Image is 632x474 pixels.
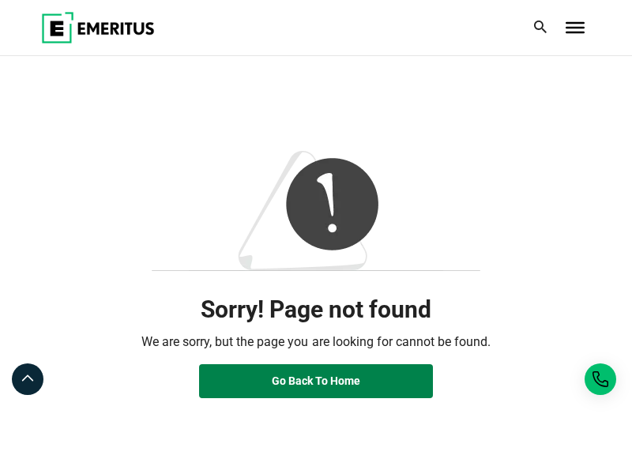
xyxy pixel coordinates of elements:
button: Toggle Menu [566,22,585,33]
img: 404-Image [152,151,480,271]
span: Go Back To Home [272,374,360,387]
p: We are sorry, but the page you are looking for cannot be found. [41,332,591,352]
a: Go Back To Home [199,364,433,399]
h2: Sorry! Page not found [41,295,591,325]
